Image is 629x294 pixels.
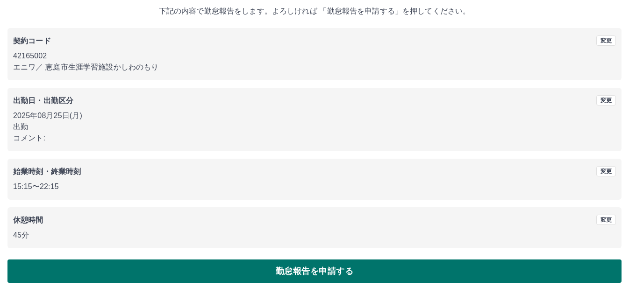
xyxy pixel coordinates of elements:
b: 休憩時間 [13,216,43,224]
button: 変更 [596,166,616,176]
b: 契約コード [13,37,51,45]
p: 2025年08月25日(月) [13,110,616,121]
b: 出勤日・出勤区分 [13,97,73,105]
p: 15:15 〜 22:15 [13,181,616,192]
p: 45分 [13,230,616,241]
p: コメント: [13,133,616,144]
p: 下記の内容で勤怠報告をします。よろしければ 「勤怠報告を申請する」を押してください。 [7,6,622,17]
button: 変更 [596,95,616,105]
button: 変更 [596,35,616,46]
button: 勤怠報告を申請する [7,259,622,283]
p: エニワ ／ 恵庭市生涯学習施設かしわのもり [13,62,616,73]
button: 変更 [596,215,616,225]
p: 出勤 [13,121,616,133]
b: 始業時刻・終業時刻 [13,168,81,175]
p: 42165002 [13,50,616,62]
